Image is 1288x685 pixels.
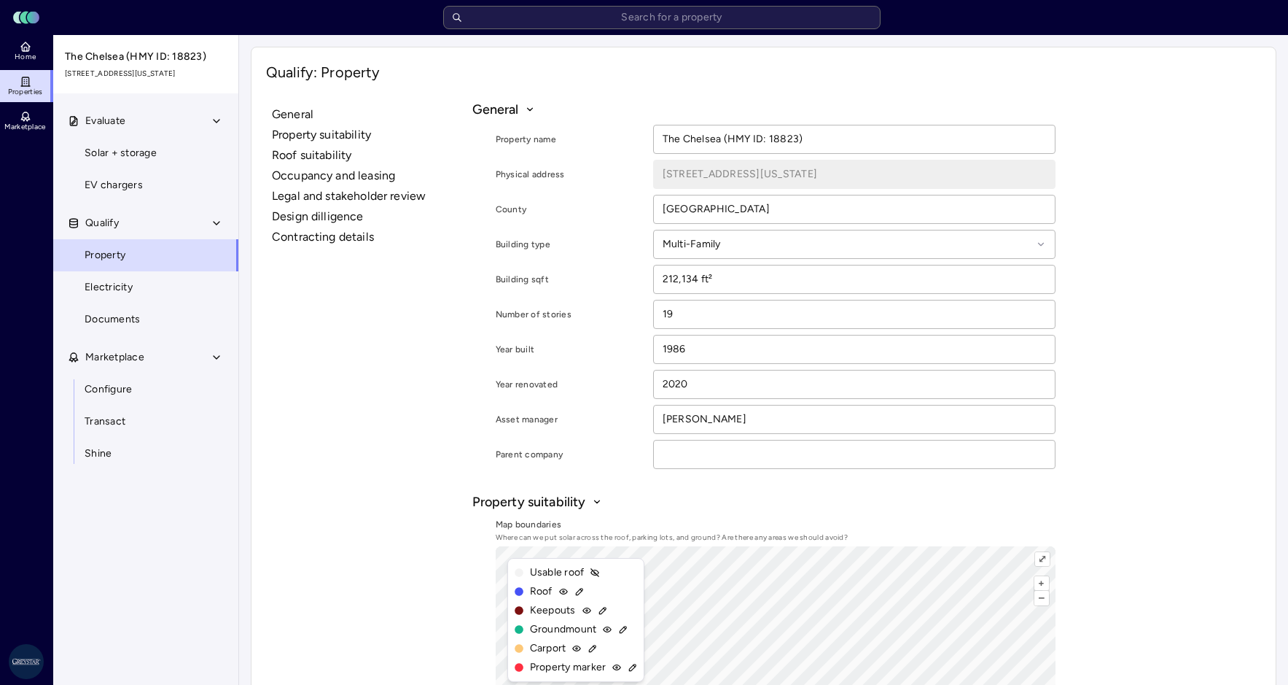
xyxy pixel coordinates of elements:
button: Property suitability [272,126,467,144]
label: Number of stories [496,307,641,322]
a: Property [52,239,239,271]
button: General [272,106,467,123]
span: Usable roof [530,565,585,581]
span: Configure [85,382,132,398]
span: Property [85,247,125,263]
span: Electricity [85,279,133,295]
button: Property suitability [472,492,1055,511]
a: Solar + storage [52,137,239,169]
label: Parent company [496,447,641,462]
button: Roof suitability [272,147,467,164]
span: General [472,100,519,119]
span: Property marker [530,659,606,676]
button: Legal and stakeholder review [272,187,467,205]
label: Asset manager [496,412,641,427]
a: Documents [52,303,239,336]
button: ⤢ [1035,552,1049,566]
span: Keepouts [530,603,576,619]
span: Evaluate [85,113,125,129]
button: General [472,100,1055,119]
label: Map boundaries [496,517,1055,532]
span: Home [15,53,36,61]
button: Qualify [53,207,240,239]
label: County [496,202,641,217]
span: Roof [530,584,553,600]
span: Carport [530,641,566,657]
a: Transact [52,406,239,438]
button: Design dilligence [272,208,467,225]
label: Year built [496,342,641,357]
button: Marketplace [53,341,240,374]
button: + [1034,576,1048,590]
span: Qualify [85,215,119,231]
button: Occupancy and leasing [272,167,467,185]
h1: Qualify: Property [266,62,1261,82]
input: Search for a property [443,6,881,29]
span: Shine [85,446,112,462]
label: Physical address [496,167,641,182]
span: EV chargers [85,177,143,193]
label: Building sqft [496,272,641,287]
span: Properties [8,88,43,96]
span: Property suitability [472,492,586,511]
img: Greystar AS [9,644,44,679]
a: Electricity [52,271,239,303]
span: Transact [85,414,125,430]
span: Solar + storage [85,145,157,161]
label: Year renovated [496,377,641,392]
button: Contracting details [272,228,467,246]
a: Shine [52,438,239,470]
a: EV chargers [52,169,239,201]
span: Where can we put solar across the roof, parking lots, and ground? Are there any areas we should a... [496,532,1055,543]
span: Groundmount [530,622,597,638]
button: Evaluate [53,105,240,137]
label: Building type [496,237,641,252]
span: Marketplace [85,349,144,365]
a: Configure [52,374,239,406]
span: The Chelsea (HMY ID: 18823) [65,49,228,65]
span: Marketplace [4,123,45,131]
label: Property name [496,132,641,147]
button: – [1034,591,1048,605]
span: Documents [85,311,140,328]
span: [STREET_ADDRESS][US_STATE] [65,68,228,80]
